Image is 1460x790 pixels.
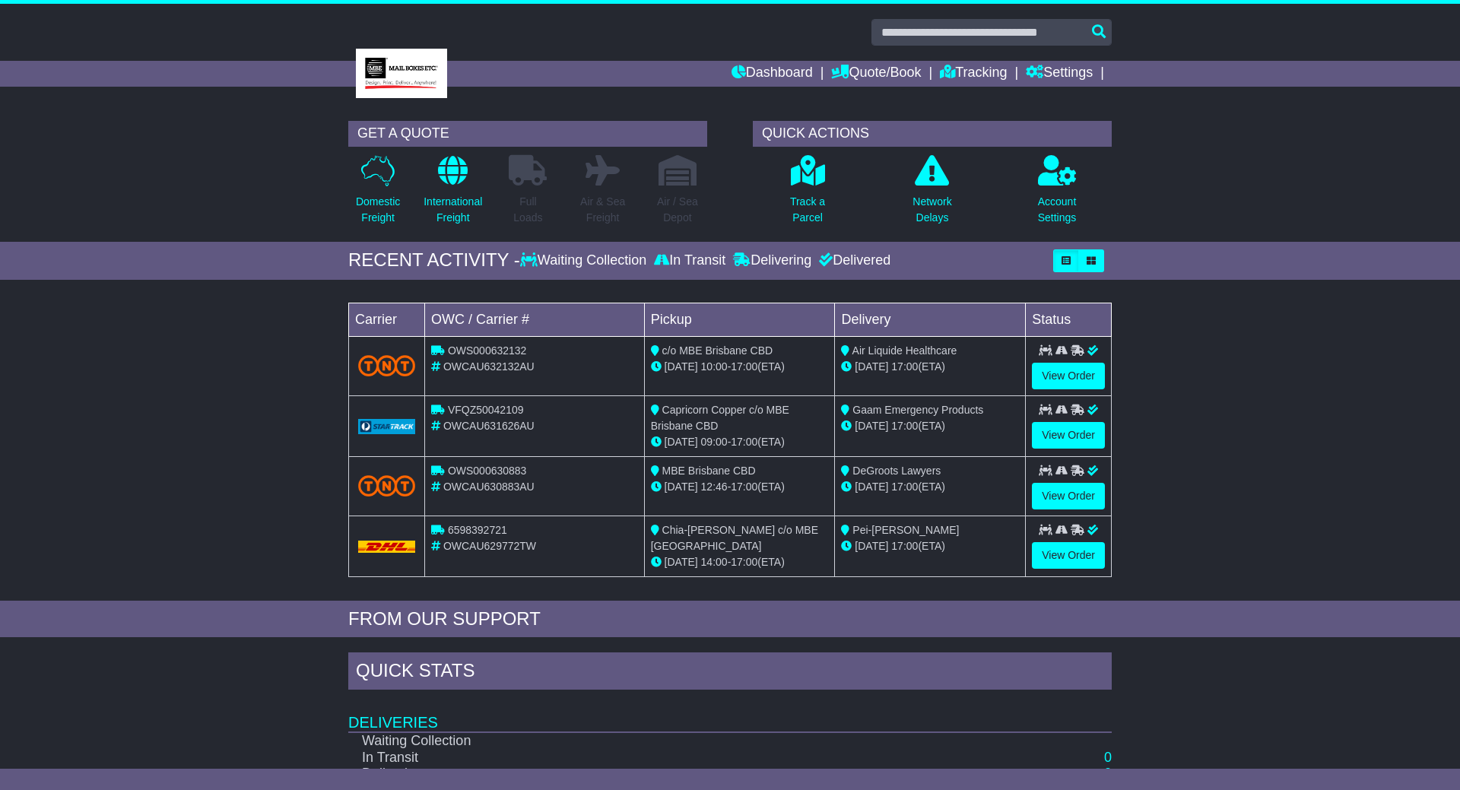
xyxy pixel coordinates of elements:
[358,355,415,376] img: TNT_Domestic.png
[701,360,728,373] span: 10:00
[841,359,1019,375] div: (ETA)
[731,481,757,493] span: 17:00
[520,252,650,269] div: Waiting Collection
[855,420,888,432] span: [DATE]
[729,252,815,269] div: Delivering
[448,524,507,536] span: 6598392721
[662,465,756,477] span: MBE Brisbane CBD
[1104,750,1112,765] a: 0
[448,404,524,416] span: VFQZ50042109
[852,465,941,477] span: DeGroots Lawyers
[1032,422,1105,449] a: View Order
[1026,303,1112,336] td: Status
[732,61,813,87] a: Dashboard
[651,554,829,570] div: - (ETA)
[348,652,1112,693] div: Quick Stats
[349,303,425,336] td: Carrier
[443,481,535,493] span: OWCAU630883AU
[348,693,1112,732] td: Deliveries
[1038,194,1077,226] p: Account Settings
[448,465,527,477] span: OWS000630883
[425,303,645,336] td: OWC / Carrier #
[841,418,1019,434] div: (ETA)
[651,479,829,495] div: - (ETA)
[855,540,888,552] span: [DATE]
[509,194,547,226] p: Full Loads
[356,49,447,98] img: MBE Brisbane CBD
[731,436,757,448] span: 17:00
[443,540,536,552] span: OWCAU629772TW
[790,194,825,226] p: Track a Parcel
[650,252,729,269] div: In Transit
[855,481,888,493] span: [DATE]
[891,420,918,432] span: 17:00
[651,434,829,450] div: - (ETA)
[443,360,535,373] span: OWCAU632132AU
[1032,363,1105,389] a: View Order
[815,252,890,269] div: Delivered
[841,538,1019,554] div: (ETA)
[665,360,698,373] span: [DATE]
[651,359,829,375] div: - (ETA)
[731,556,757,568] span: 17:00
[665,481,698,493] span: [DATE]
[891,360,918,373] span: 17:00
[1104,766,1112,781] a: 0
[855,360,888,373] span: [DATE]
[358,475,415,496] img: TNT_Domestic.png
[891,540,918,552] span: 17:00
[665,556,698,568] span: [DATE]
[1026,61,1093,87] a: Settings
[651,524,818,552] span: Chia-[PERSON_NAME] c/o MBE [GEOGRAPHIC_DATA]
[753,121,1112,147] div: QUICK ACTIONS
[448,344,527,357] span: OWS000632132
[580,194,625,226] p: Air & Sea Freight
[912,194,951,226] p: Network Delays
[348,766,941,782] td: Delivering
[852,404,983,416] span: Gaam Emergency Products
[644,303,835,336] td: Pickup
[701,556,728,568] span: 14:00
[662,344,773,357] span: c/o MBE Brisbane CBD
[912,154,952,234] a: NetworkDelays
[789,154,826,234] a: Track aParcel
[665,436,698,448] span: [DATE]
[940,61,1007,87] a: Tracking
[701,481,728,493] span: 12:46
[443,420,535,432] span: OWCAU631626AU
[831,61,921,87] a: Quote/Book
[657,194,698,226] p: Air / Sea Depot
[358,541,415,553] img: DHL.png
[891,481,918,493] span: 17:00
[841,479,1019,495] div: (ETA)
[1032,483,1105,509] a: View Order
[852,344,957,357] span: Air Liquide Healthcare
[348,608,1112,630] div: FROM OUR SUPPORT
[348,750,941,766] td: In Transit
[356,194,400,226] p: Domestic Freight
[1037,154,1078,234] a: AccountSettings
[852,524,959,536] span: Pei-[PERSON_NAME]
[701,436,728,448] span: 09:00
[835,303,1026,336] td: Delivery
[358,419,415,434] img: GetCarrierServiceLogo
[731,360,757,373] span: 17:00
[1032,542,1105,569] a: View Order
[423,154,483,234] a: InternationalFreight
[348,732,941,750] td: Waiting Collection
[355,154,401,234] a: DomesticFreight
[424,194,482,226] p: International Freight
[348,249,520,271] div: RECENT ACTIVITY -
[651,404,789,432] span: Capricorn Copper c/o MBE Brisbane CBD
[348,121,707,147] div: GET A QUOTE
